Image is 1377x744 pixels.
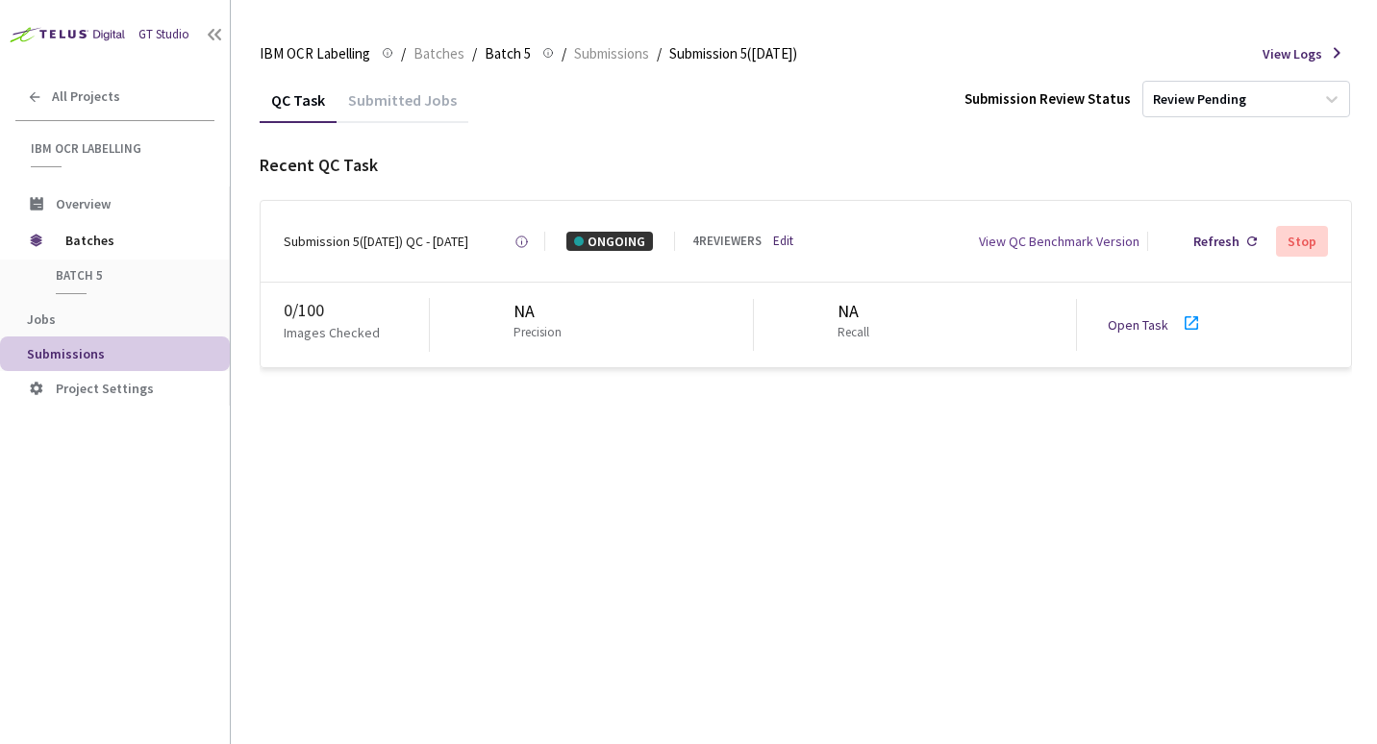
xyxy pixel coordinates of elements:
[56,195,111,212] span: Overview
[284,323,380,342] p: Images Checked
[56,267,198,284] span: Batch 5
[773,233,793,251] a: Edit
[56,380,154,397] span: Project Settings
[284,298,429,323] div: 0 / 100
[1153,90,1246,109] div: Review Pending
[562,42,566,65] li: /
[401,42,406,65] li: /
[513,324,562,342] p: Precision
[284,232,468,251] div: Submission 5([DATE]) QC - [DATE]
[566,232,653,251] div: ONGOING
[570,42,653,63] a: Submissions
[260,153,1352,178] div: Recent QC Task
[410,42,468,63] a: Batches
[27,310,56,328] span: Jobs
[1263,44,1322,63] span: View Logs
[1108,316,1168,334] a: Open Task
[52,88,120,105] span: All Projects
[1288,234,1316,249] div: Stop
[979,232,1139,251] div: View QC Benchmark Version
[838,324,869,342] p: Recall
[964,88,1131,109] div: Submission Review Status
[337,90,468,123] div: Submitted Jobs
[65,221,197,260] span: Batches
[513,299,569,324] div: NA
[27,345,105,362] span: Submissions
[138,26,189,44] div: GT Studio
[31,140,203,157] span: IBM OCR Labelling
[260,90,337,123] div: QC Task
[838,299,877,324] div: NA
[260,42,370,65] span: IBM OCR Labelling
[485,42,531,65] span: Batch 5
[472,42,477,65] li: /
[574,42,649,65] span: Submissions
[657,42,662,65] li: /
[413,42,464,65] span: Batches
[669,42,797,65] span: Submission 5([DATE])
[1193,232,1239,251] div: Refresh
[692,233,762,251] div: 4 REVIEWERS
